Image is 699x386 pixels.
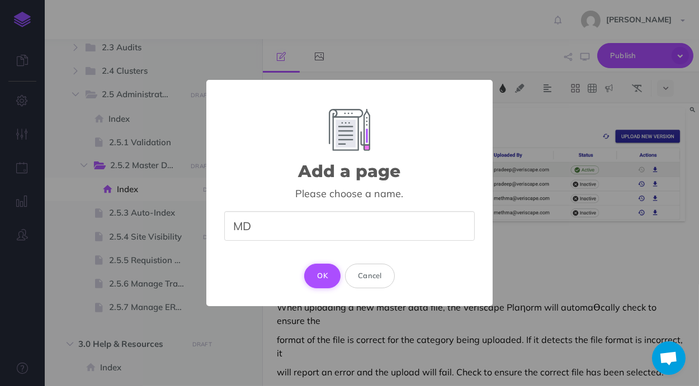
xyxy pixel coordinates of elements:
[345,264,395,288] button: Cancel
[329,109,371,151] img: Add Element Image
[224,187,475,200] div: Please choose a name.
[652,341,686,375] a: Open chat
[299,162,401,180] h2: Add a page
[304,264,341,288] button: OK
